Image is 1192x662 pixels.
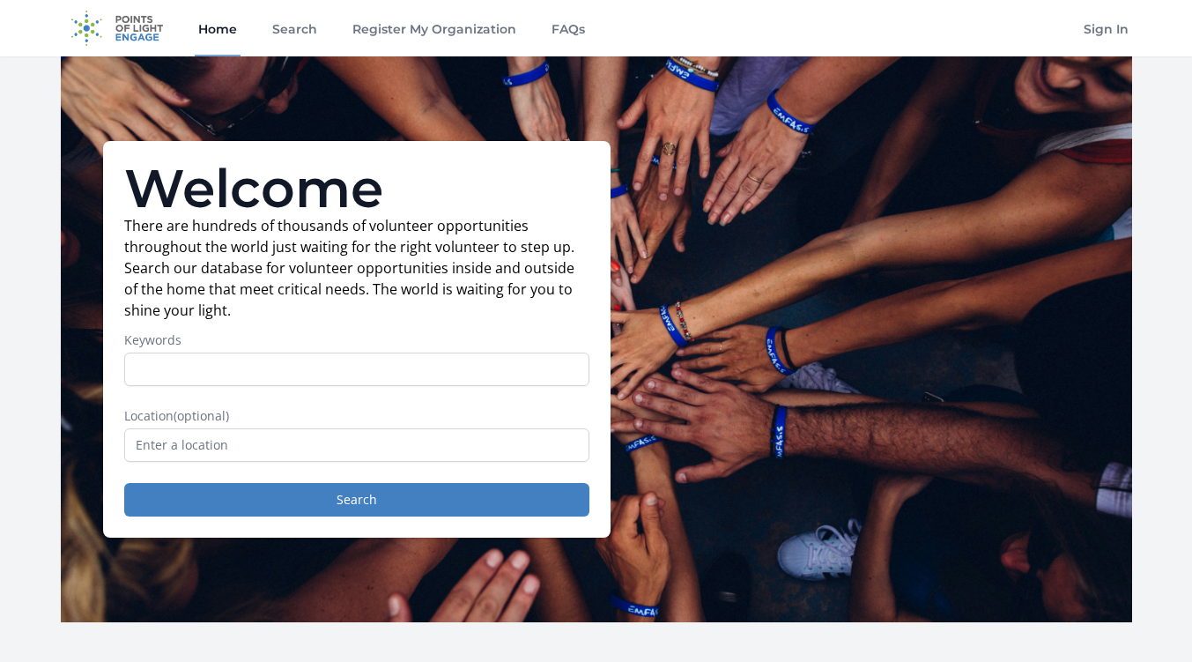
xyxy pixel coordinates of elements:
[124,428,589,462] input: Enter a location
[174,407,229,424] span: (optional)
[124,215,589,321] p: There are hundreds of thousands of volunteer opportunities throughout the world just waiting for ...
[124,407,589,425] label: Location
[124,162,589,215] h1: Welcome
[124,331,589,349] label: Keywords
[124,483,589,517] button: Search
